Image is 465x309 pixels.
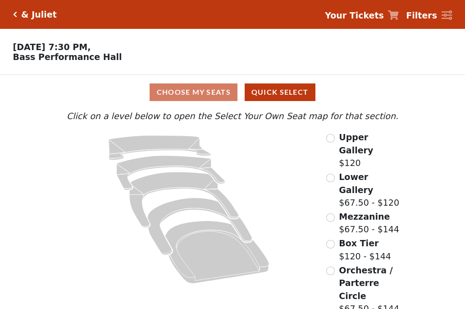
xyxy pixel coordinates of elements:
[117,156,225,190] path: Lower Gallery - Seats Available: 97
[109,135,211,160] path: Upper Gallery - Seats Available: 163
[165,221,269,284] path: Orchestra / Parterre Circle - Seats Available: 38
[64,110,401,123] p: Click on a level below to open the Select Your Own Seat map for that section.
[339,131,401,170] label: $120
[339,132,373,155] span: Upper Gallery
[339,171,401,209] label: $67.50 - $120
[21,9,57,20] h5: & Juliet
[325,10,384,20] strong: Your Tickets
[339,212,390,221] span: Mezzanine
[339,210,399,236] label: $67.50 - $144
[339,172,373,195] span: Lower Gallery
[339,237,391,263] label: $120 - $144
[13,11,17,18] a: Click here to go back to filters
[406,9,452,22] a: Filters
[339,265,392,301] span: Orchestra / Parterre Circle
[406,10,437,20] strong: Filters
[245,83,315,101] button: Quick Select
[339,238,378,248] span: Box Tier
[325,9,399,22] a: Your Tickets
